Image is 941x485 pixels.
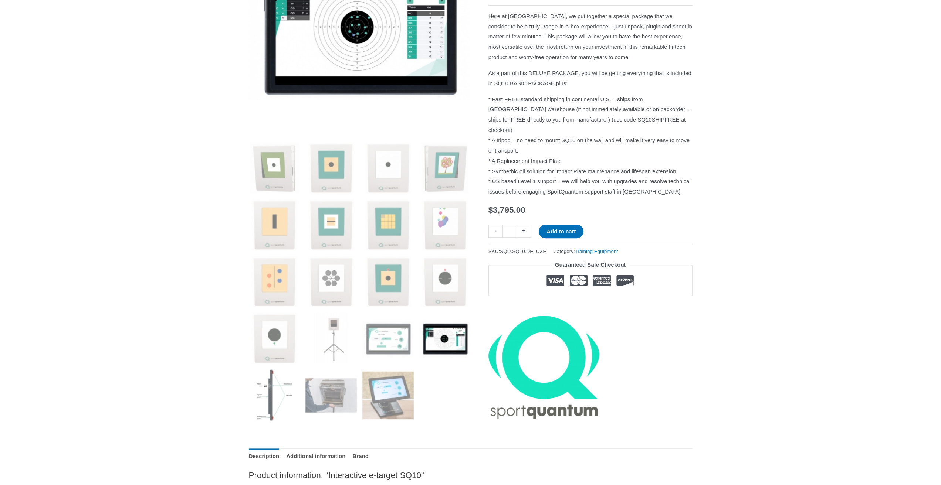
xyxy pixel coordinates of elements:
img: Interactive e-target SQ10 - Image 17 [249,369,300,421]
img: Interactive e-target SQ10 - Image 16 [419,312,471,364]
h2: Product information: “Interactive e-target SQ10” [249,470,693,481]
a: - [488,225,502,238]
img: SQ10 Interactive e-target [249,142,300,194]
a: Brand [352,448,368,464]
iframe: Customer reviews powered by Trustpilot [488,301,693,310]
p: As a part of this DELUXE PACKAGE, you will be getting everything that is included in SQ10 BASIC P... [488,68,693,89]
legend: Guaranteed Safe Checkout [552,260,629,270]
img: Interactive e-target SQ10 - Image 10 [305,256,357,307]
img: Interactive e-target SQ10 - Image 7 [362,199,414,250]
span: $ [488,205,493,215]
p: * Fast FREE standard shipping in continental U.S. – ships from [GEOGRAPHIC_DATA] warehouse (if no... [488,94,693,197]
img: Interactive e-target SQ10 - Image 11 [362,256,414,307]
span: SKU: [488,247,546,256]
a: Training Equipment [575,249,618,254]
img: Interactive e-target SQ10 - Image 8 [419,199,471,250]
img: Interactive e-target SQ10 - Image 19 [362,369,414,421]
img: Interactive e-target SQ10 - Image 6 [305,199,357,250]
a: SportQuantum [488,316,599,419]
bdi: 3,795.00 [488,205,525,215]
img: Interactive e-target SQ10 - Image 14 [305,312,357,364]
img: Interactive e-target SQ10 - Image 4 [419,142,471,194]
a: + [517,225,531,238]
span: SQU.SQ10.DELUXE [500,249,546,254]
img: Interactive e-target SQ10 - Image 2 [305,142,357,194]
input: Product quantity [502,225,517,238]
button: Add to cart [539,225,583,238]
img: Interactive e-target SQ10 - Image 12 [419,256,471,307]
span: Category: [553,247,618,256]
img: Interactive e-target SQ10 - Image 9 [249,256,300,307]
img: Interactive e-target SQ10 - Image 5 [249,199,300,250]
img: Interactive e-target SQ10 - Image 18 [305,369,357,421]
img: Interactive e-target SQ10 - Image 3 [362,142,414,194]
img: Interactive e-target SQ10 - Image 13 [249,312,300,364]
a: Additional information [286,448,345,464]
p: Here at [GEOGRAPHIC_DATA], we put together a special package that we consider to be a truly Range... [488,11,693,62]
img: Interactive e-target SQ10 - Image 15 [362,312,414,364]
a: Description [249,448,280,464]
